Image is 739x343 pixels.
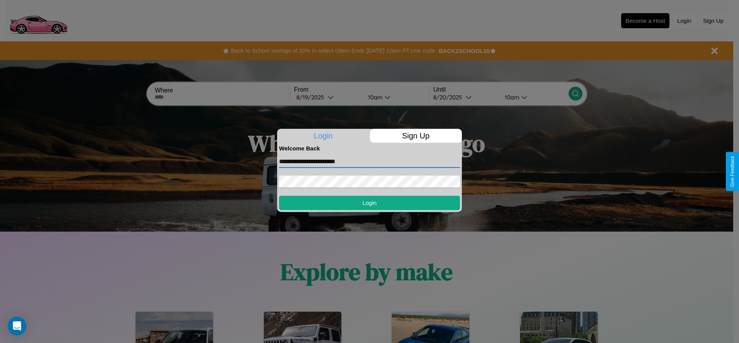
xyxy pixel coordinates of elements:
[370,129,462,143] p: Sign Up
[279,145,460,152] h4: Welcome Back
[279,196,460,210] button: Login
[8,317,26,335] div: Open Intercom Messenger
[277,129,369,143] p: Login
[730,156,735,187] div: Give Feedback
